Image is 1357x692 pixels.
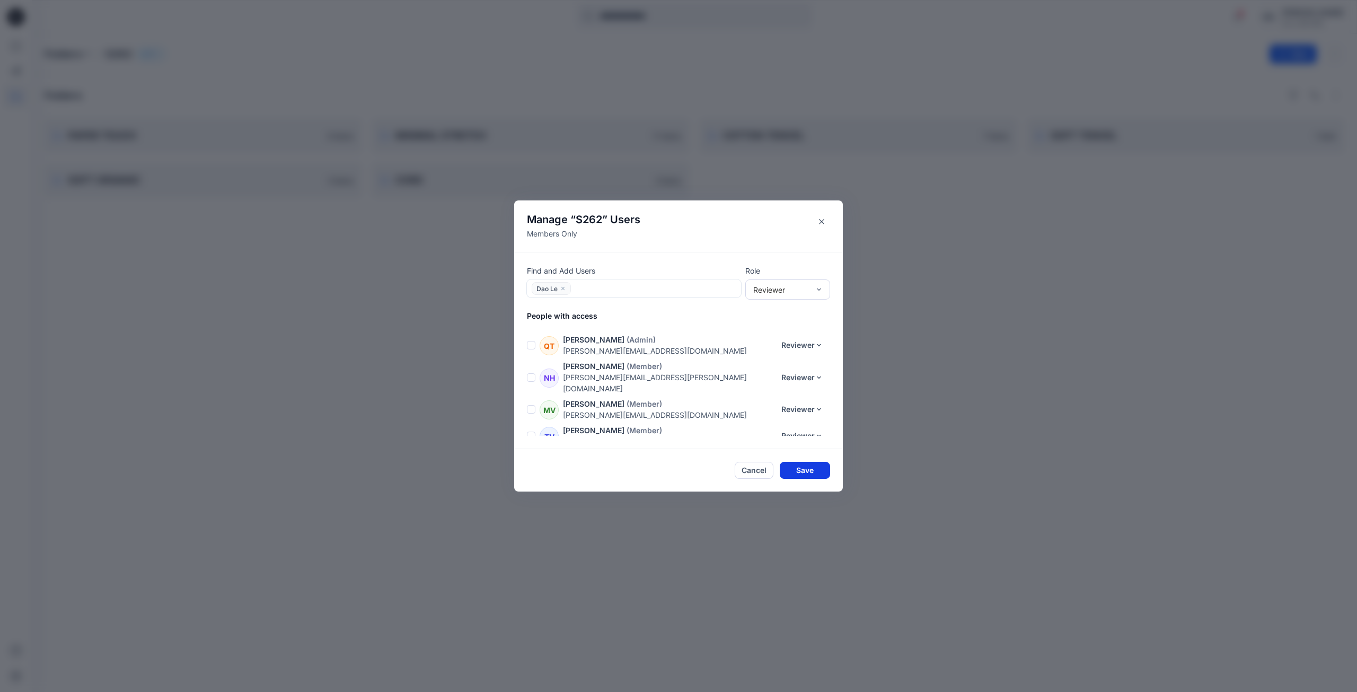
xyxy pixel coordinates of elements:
button: Cancel [735,462,773,479]
p: (Member) [627,425,662,436]
p: [PERSON_NAME] [563,398,624,409]
p: Role [745,265,830,276]
div: QT [540,336,559,355]
p: [PERSON_NAME][EMAIL_ADDRESS][DOMAIN_NAME] [563,345,774,356]
p: [PERSON_NAME][EMAIL_ADDRESS][DOMAIN_NAME] [563,409,774,421]
div: TV [540,427,559,446]
button: Reviewer [774,401,830,418]
p: (Member) [627,361,662,372]
button: close [560,283,566,294]
p: (Member) [627,398,662,409]
button: Save [780,462,830,479]
div: NH [540,369,559,388]
h4: Manage “ ” Users [527,213,640,226]
button: Reviewer [774,427,830,444]
button: Reviewer [774,369,830,386]
p: Find and Add Users [527,265,741,276]
p: [PERSON_NAME] [563,334,624,345]
p: Members Only [527,228,640,239]
span: S262 [576,213,602,226]
p: [PERSON_NAME] [563,425,624,436]
div: Reviewer [753,284,809,295]
span: Dao Le [536,284,558,296]
p: People with access [527,310,843,321]
div: MV [540,400,559,419]
p: [PERSON_NAME][EMAIL_ADDRESS][PERSON_NAME][DOMAIN_NAME] [563,372,774,394]
button: Close [813,213,830,230]
p: [PERSON_NAME] [563,361,624,372]
button: Reviewer [774,337,830,354]
p: (Admin) [627,334,656,345]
